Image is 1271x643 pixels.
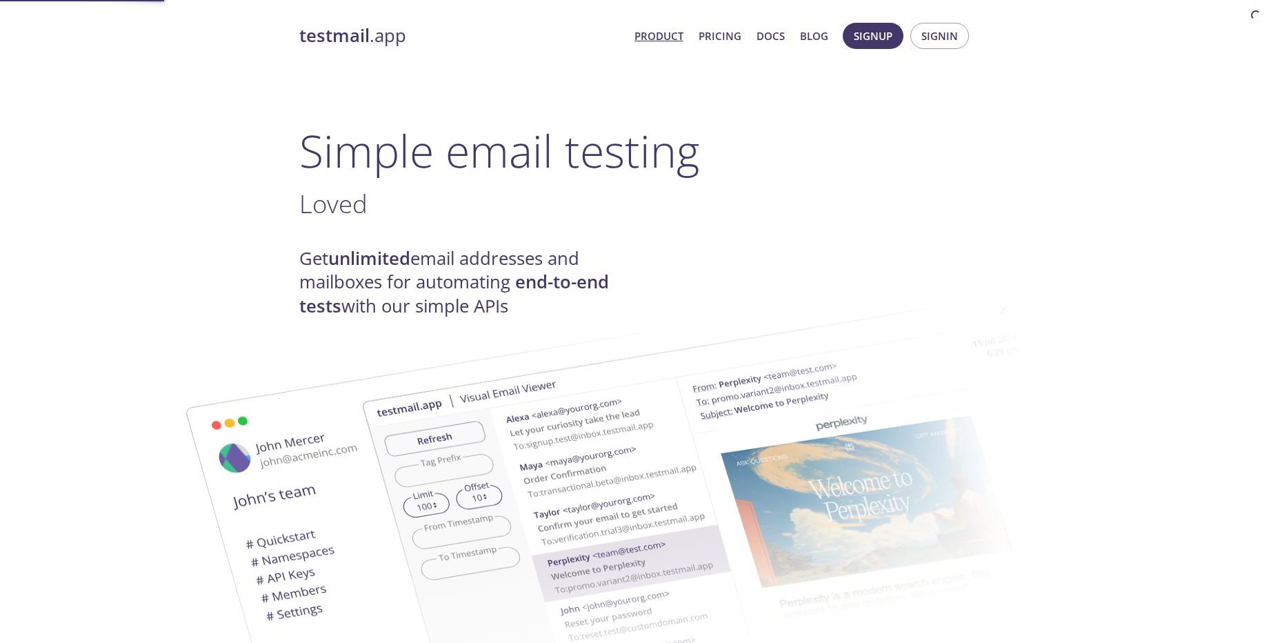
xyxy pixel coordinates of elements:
[299,270,609,317] strong: end-to-end tests
[328,246,410,270] strong: unlimited
[299,186,368,221] span: Loved
[757,27,785,45] a: Docs
[299,247,636,318] h4: Get email addresses and mailboxes for automating with our simple APIs
[910,23,969,49] button: Signin
[921,27,958,45] span: Signin
[843,23,903,49] button: Signup
[699,27,741,45] a: Pricing
[800,27,828,45] a: Blog
[299,24,623,48] a: testmail.app
[299,124,972,177] h1: Simple email testing
[634,27,683,45] a: Product
[299,23,370,48] strong: testmail
[854,27,892,45] span: Signup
